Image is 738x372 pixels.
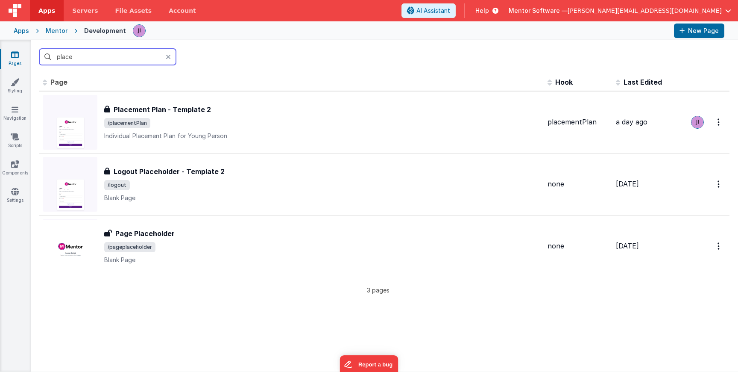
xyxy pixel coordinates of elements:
span: Apps [38,6,55,15]
span: a day ago [616,118,647,126]
span: AI Assistant [416,6,450,15]
button: Options [712,175,726,193]
input: Search pages, id's ... [39,49,176,65]
span: /placementPlan [104,118,150,128]
span: /pageplaceholder [104,242,155,252]
h3: Page Placeholder [115,228,175,239]
span: File Assets [115,6,152,15]
p: Individual Placement Plan for Young Person [104,132,541,140]
div: placementPlan [548,117,609,127]
button: Mentor Software — [PERSON_NAME][EMAIL_ADDRESS][DOMAIN_NAME] [509,6,731,15]
span: Page [50,78,67,86]
span: [DATE] [616,180,639,188]
h3: Logout Placeholder - Template 2 [114,166,225,177]
div: none [548,179,609,189]
span: Servers [72,6,98,15]
div: Development [84,27,126,35]
p: 3 pages [39,286,717,295]
span: /logout [104,180,130,190]
span: Help [475,6,489,15]
span: Hook [555,78,573,86]
p: Blank Page [104,194,541,202]
span: [DATE] [616,242,639,250]
button: New Page [674,24,724,38]
div: Apps [14,27,29,35]
button: Options [712,113,726,131]
button: Options [712,237,726,255]
div: Mentor [46,27,67,35]
img: 6c3d48e323fef8557f0b76cc516e01c7 [691,116,703,128]
button: AI Assistant [401,3,456,18]
div: none [548,241,609,251]
img: 6c3d48e323fef8557f0b76cc516e01c7 [133,25,145,37]
span: Last Edited [624,78,662,86]
span: [PERSON_NAME][EMAIL_ADDRESS][DOMAIN_NAME] [568,6,722,15]
h3: Placement Plan - Template 2 [114,104,211,115]
span: Mentor Software — [509,6,568,15]
p: Blank Page [104,256,541,264]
